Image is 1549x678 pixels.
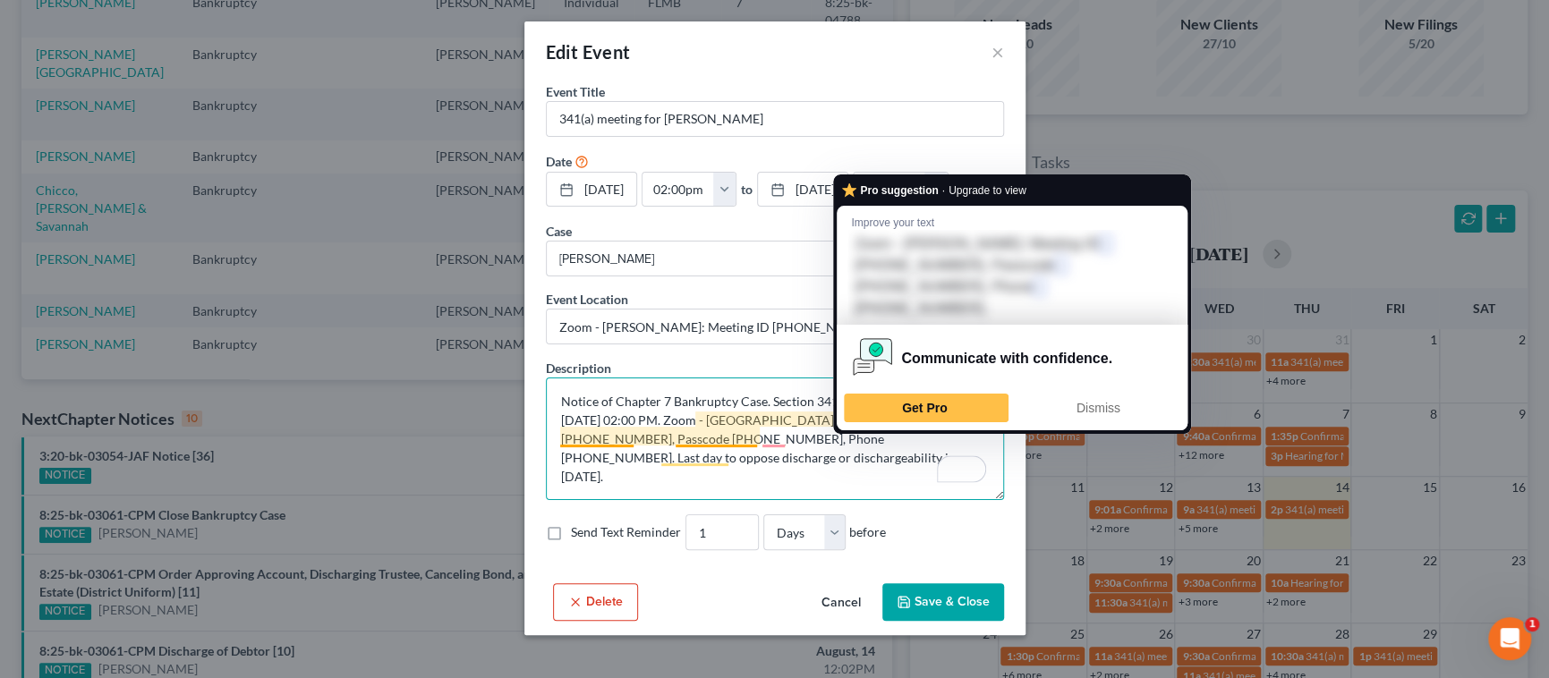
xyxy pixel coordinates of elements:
[559,250,991,268] span: [PERSON_NAME]
[741,180,753,199] label: to
[571,523,681,541] label: Send Text Reminder
[546,152,572,171] label: Date
[849,523,886,541] span: before
[546,222,572,241] label: Case
[546,377,1004,500] textarea: To enrich screen reader interactions, please activate Accessibility in Grammarly extension settings
[546,241,1004,276] span: Select box activate
[547,102,1003,136] input: Enter event name...
[546,41,631,63] span: Edit Event
[758,173,847,207] a: [DATE]
[992,41,1004,63] button: ×
[546,359,611,377] label: Description
[546,290,628,309] label: Event Location
[553,583,638,621] button: Delete
[643,173,714,207] input: -- : --
[807,585,875,621] button: Cancel
[547,173,636,207] a: [DATE]
[854,173,925,207] input: -- : --
[882,583,1004,621] button: Save & Close
[1488,617,1531,660] iframe: Intercom live chat
[547,309,1003,343] input: Enter location...
[1525,617,1539,631] span: 1
[686,515,758,549] input: --
[546,84,605,99] span: Event Title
